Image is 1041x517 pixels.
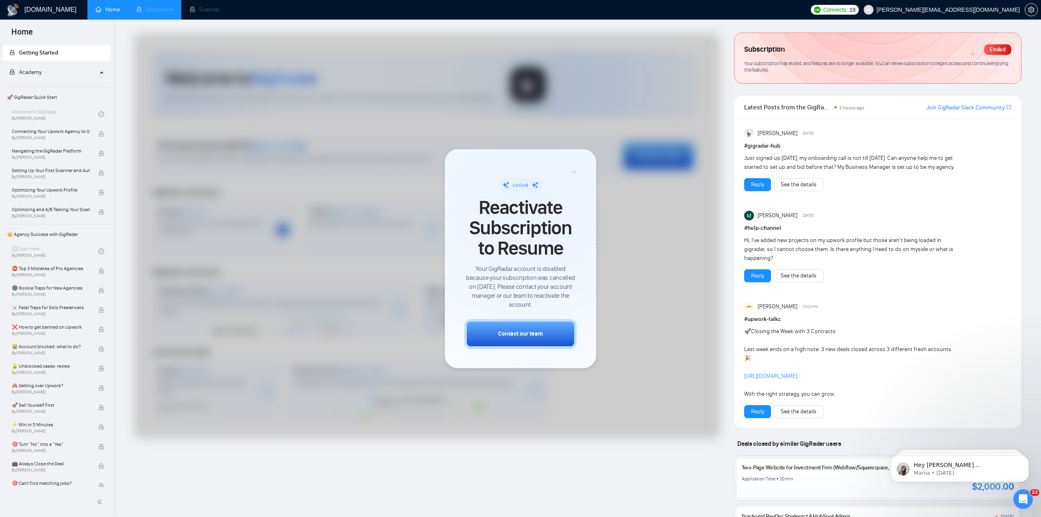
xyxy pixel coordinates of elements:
[814,7,821,13] img: upwork-logo.png
[758,211,797,220] span: [PERSON_NAME]
[866,7,871,13] span: user
[781,407,817,416] a: See the details
[742,476,775,482] div: Application Time
[9,239,26,255] img: Profile image for Mariia
[12,390,90,395] span: By [PERSON_NAME]
[19,69,41,76] span: Academy
[9,119,26,135] img: Profile image for Viktor
[29,67,46,75] div: Mariia
[774,178,823,191] button: See the details
[744,211,754,220] img: Milan Stojanovic
[12,362,90,370] span: 🔓 Unblocked cases: review
[849,5,856,14] span: 19
[744,315,1011,324] h1: # upwork-talks
[12,370,90,375] span: By [PERSON_NAME]
[12,186,90,194] span: Optimizing Your Upwork Profile
[9,59,26,75] img: Profile image for Mariia
[744,269,771,282] button: Reply
[751,180,764,189] a: Reply
[12,331,90,336] span: By [PERSON_NAME]
[78,37,102,45] div: • 6m ago
[60,4,104,17] h1: Messages
[98,190,104,195] span: lock
[98,151,104,156] span: lock
[12,323,90,331] span: ❌ How to get banned on Upwork
[744,43,784,57] span: Subscription
[803,303,818,310] span: 12:02 PM
[9,209,26,225] img: Profile image for Mariia
[464,264,577,309] span: Your GigRadar account is disabled because your subscription was cancelled on [DATE]. Please conta...
[498,329,543,338] div: Contact our team
[1025,3,1038,16] button: setting
[12,382,90,390] span: 🙈 Getting over Upwork?
[12,127,90,135] span: Connecting Your Upwork Agency to GigRadar
[9,28,26,45] img: Profile image for Viktor
[1030,489,1039,496] span: 22
[98,327,104,332] span: lock
[744,102,832,112] span: Latest Posts from the GigRadar Community
[12,448,90,453] span: By [PERSON_NAME]
[48,187,71,196] div: • [DATE]
[48,97,71,105] div: • [DATE]
[745,302,754,311] div: MH
[12,292,90,297] span: By [PERSON_NAME]
[744,405,771,418] button: Reply
[129,274,142,280] span: Help
[758,129,797,138] span: [PERSON_NAME]
[29,97,46,105] div: Mariia
[9,149,26,165] img: Profile image for Mariia
[9,89,26,105] img: Profile image for Mariia
[29,157,46,166] div: Mariia
[109,254,163,286] button: Help
[12,401,90,409] span: 🚀 Sell Yourself First
[98,307,104,313] span: lock
[98,209,104,215] span: lock
[803,212,814,219] span: [DATE]
[9,50,15,55] span: lock
[744,154,958,172] div: Just signed up [DATE], my onboarding call is not till [DATE]. Can anyone help me to get started t...
[98,268,104,274] span: lock
[744,327,958,399] div: Closing the Week with 3 Contracts Last week ends on a high note: 3 new deals closed across 3 diff...
[12,303,90,312] span: ☠️ Fatal Traps for Solo Freelancers
[780,476,793,482] div: 20 min
[54,254,108,286] button: Messages
[29,37,76,45] div: [PERSON_NAME]
[29,247,46,256] div: Mariia
[98,131,104,137] span: lock
[12,175,90,179] span: By [PERSON_NAME]
[751,271,764,280] a: Reply
[744,129,754,138] img: Anisuzzaman Khan
[839,105,865,111] span: 2 hours ago
[12,342,90,351] span: 😭 Account blocked: what to do?
[143,3,157,18] div: Close
[744,178,771,191] button: Reply
[98,483,104,489] span: lock
[878,438,1041,495] iframe: Intercom notifications message
[98,249,104,254] span: check-circle
[37,214,125,231] button: Send us a message
[12,155,90,160] span: By [PERSON_NAME]
[65,274,97,280] span: Messages
[744,142,1011,151] h1: # gigradar-hub
[98,463,104,469] span: lock
[774,405,823,418] button: See the details
[12,205,90,214] span: Optimizing and A/B Testing Your Scanner for Better Results
[12,135,90,140] span: By [PERSON_NAME]
[823,5,847,14] span: Connects:
[98,170,104,176] span: lock
[12,421,90,429] span: ⚡ Win in 5 Minutes
[1025,7,1037,13] span: setting
[12,166,90,175] span: Setting Up Your First Scanner and Auto-Bidder
[98,111,104,117] span: check-circle
[758,302,797,311] span: [PERSON_NAME]
[29,127,76,135] div: [PERSON_NAME]
[12,351,90,356] span: By [PERSON_NAME]
[29,217,46,226] div: Mariia
[1025,7,1038,13] a: setting
[742,464,937,471] a: Two-Page Website for Investment Firm (Webflow/Squarespace, Phase 1 in 48 Hours)
[12,284,90,292] span: 🌚 Rookie Traps for New Agencies
[744,224,1011,233] h1: # help-channel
